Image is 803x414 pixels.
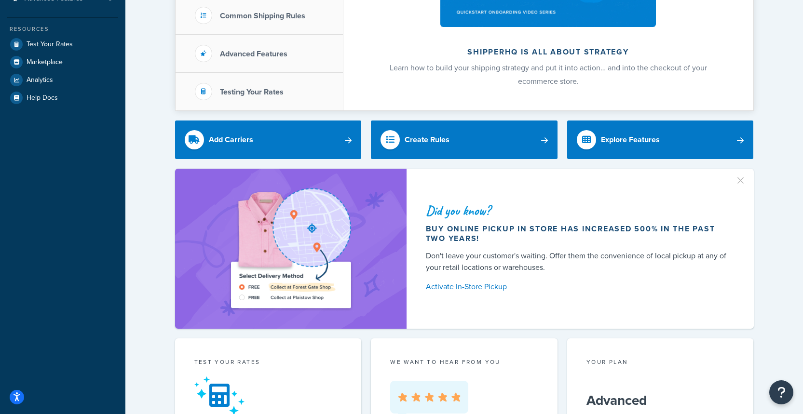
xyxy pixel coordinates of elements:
[369,48,728,56] h2: ShipperHQ is all about strategy
[567,120,754,159] a: Explore Features
[426,204,731,217] div: Did you know?
[405,133,449,147] div: Create Rules
[7,36,118,53] a: Test Your Rates
[371,120,558,159] a: Create Rules
[390,62,707,87] span: Learn how to build your shipping strategy and put it into action… and into the checkout of your e...
[426,224,731,243] div: Buy online pickup in store has increased 500% in the past two years!
[204,183,378,314] img: ad-shirt-map-b0359fc47e01cab431d101c4b569394f6a03f54285957d908178d52f29eb9668.png
[586,393,735,408] h5: Advanced
[220,88,284,96] h3: Testing Your Rates
[220,50,287,58] h3: Advanced Features
[7,89,118,107] a: Help Docs
[426,280,731,294] a: Activate In-Store Pickup
[27,58,63,67] span: Marketplace
[769,380,793,404] button: Open Resource Center
[390,358,538,366] p: we want to hear from you
[7,25,118,33] div: Resources
[7,53,118,71] a: Marketplace
[586,358,735,369] div: Your Plan
[194,358,342,369] div: Test your rates
[7,71,118,89] a: Analytics
[27,76,53,84] span: Analytics
[426,250,731,273] div: Don't leave your customer's waiting. Offer them the convenience of local pickup at any of your re...
[27,40,73,49] span: Test Your Rates
[220,12,305,20] h3: Common Shipping Rules
[209,133,253,147] div: Add Carriers
[27,94,58,102] span: Help Docs
[601,133,660,147] div: Explore Features
[175,120,362,159] a: Add Carriers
